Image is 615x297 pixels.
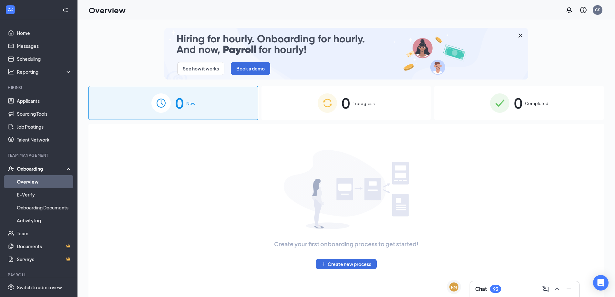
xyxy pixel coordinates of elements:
[17,188,72,201] a: E-Verify
[8,85,71,90] div: Hiring
[17,133,72,146] a: Talent Network
[17,227,72,240] a: Team
[231,62,270,75] button: Book a demo
[17,175,72,188] a: Overview
[517,32,524,39] svg: Cross
[342,92,350,114] span: 0
[17,27,72,39] a: Home
[540,284,551,294] button: ComposeMessage
[17,284,62,291] div: Switch to admin view
[8,153,71,158] div: Team Management
[17,120,72,133] a: Job Postings
[164,28,528,80] img: payroll-small.gif
[8,165,14,172] svg: UserCheck
[316,259,377,269] button: PlusCreate new process
[553,285,561,293] svg: ChevronUp
[17,39,72,52] a: Messages
[564,284,574,294] button: Minimize
[17,94,72,107] a: Applicants
[17,52,72,65] a: Scheduling
[8,272,71,278] div: Payroll
[186,100,195,107] span: New
[595,7,600,13] div: CS
[542,285,549,293] svg: ComposeMessage
[552,284,562,294] button: ChevronUp
[565,285,573,293] svg: Minimize
[353,100,375,107] span: In progress
[17,240,72,253] a: DocumentsCrown
[525,100,548,107] span: Completed
[274,239,418,249] span: Create your first onboarding process to get started!
[62,7,69,13] svg: Collapse
[175,92,184,114] span: 0
[8,69,14,75] svg: Analysis
[17,107,72,120] a: Sourcing Tools
[593,275,609,291] div: Open Intercom Messenger
[17,165,67,172] div: Onboarding
[321,261,326,267] svg: Plus
[565,6,573,14] svg: Notifications
[17,201,72,214] a: Onboarding Documents
[514,92,522,114] span: 0
[8,284,14,291] svg: Settings
[177,62,224,75] button: See how it works
[17,214,72,227] a: Activity log
[493,286,498,292] div: 93
[451,284,457,290] div: RM
[475,285,487,292] h3: Chat
[579,6,587,14] svg: QuestionInfo
[17,69,72,75] div: Reporting
[17,253,72,266] a: SurveysCrown
[7,6,14,13] svg: WorkstreamLogo
[88,5,126,16] h1: Overview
